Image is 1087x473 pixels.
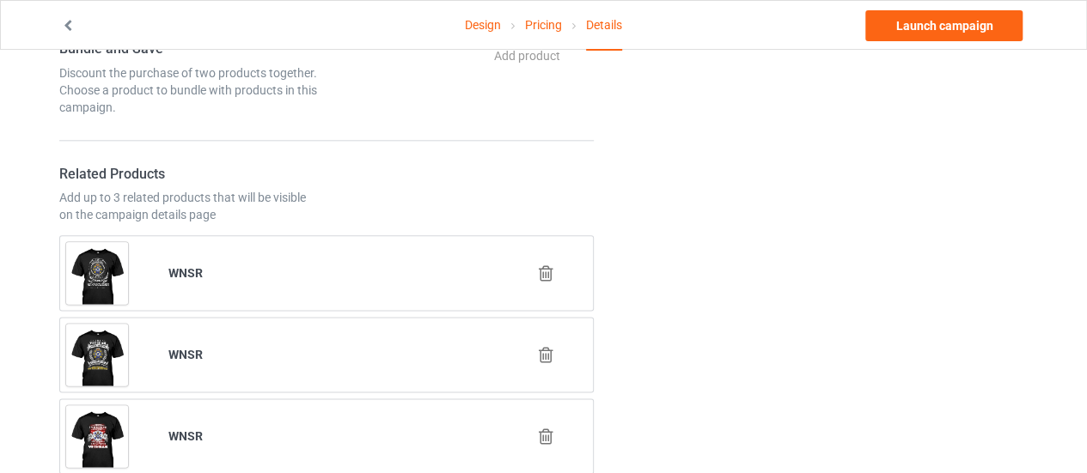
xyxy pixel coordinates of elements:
[168,429,203,443] b: WNSR
[865,10,1023,41] a: Launch campaign
[59,166,321,184] h4: Related Products
[59,64,321,116] div: Discount the purchase of two products together. Choose a product to bundle with products in this ...
[586,1,622,51] div: Details
[168,266,203,280] b: WNSR
[168,348,203,361] b: WNSR
[465,1,501,49] a: Design
[525,1,562,49] a: Pricing
[59,189,321,223] div: Add up to 3 related products that will be visible on the campaign details page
